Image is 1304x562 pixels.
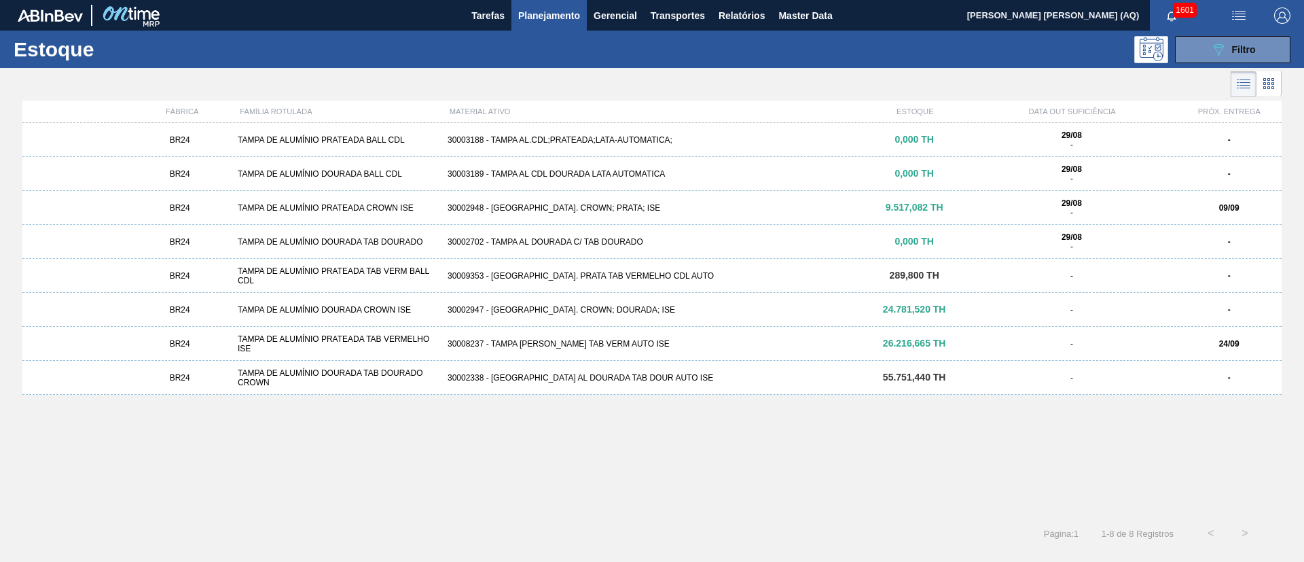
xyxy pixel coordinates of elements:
[130,107,234,116] div: FÁBRICA
[518,7,580,24] span: Planejamento
[1228,305,1231,315] strong: -
[1228,373,1231,383] strong: -
[232,135,442,145] div: TAMPA DE ALUMÍNIO PRATEADA BALL CDL
[442,339,862,349] div: 30008237 - TAMPA [PERSON_NAME] TAB VERM AUTO ISE
[232,237,442,247] div: TAMPA DE ALUMÍNIO DOURADA TAB DOURADO
[1228,516,1262,550] button: >
[1175,36,1290,63] button: Filtro
[1232,44,1256,55] span: Filtro
[1228,135,1231,145] strong: -
[170,271,190,281] span: BR24
[234,107,443,116] div: FAMÍLIA ROTULADA
[170,169,190,179] span: BR24
[1228,237,1231,247] strong: -
[1134,36,1168,63] div: Pogramando: nenhum usuário selecionado
[1219,339,1239,349] strong: 24/09
[232,169,442,179] div: TAMPA DE ALUMÍNIO DOURADA BALL CDL
[1070,373,1073,383] span: -
[883,304,946,315] span: 24.781,520 TH
[232,203,442,213] div: TAMPA DE ALUMÍNIO PRATEADA CROWN ISE
[894,134,934,145] span: 0,000 TH
[1231,71,1256,97] div: Visão em Lista
[1231,7,1247,24] img: userActions
[442,305,862,315] div: 30002947 - [GEOGRAPHIC_DATA]. CROWN; DOURADA; ISE
[232,305,442,315] div: TAMPA DE ALUMÍNIO DOURADA CROWN ISE
[170,135,190,145] span: BR24
[471,7,505,24] span: Tarefas
[651,7,705,24] span: Transportes
[1062,130,1082,140] strong: 29/08
[886,202,943,213] span: 9.517,082 TH
[14,41,217,57] h1: Estoque
[442,237,862,247] div: 30002702 - TAMPA AL DOURADA C/ TAB DOURADO
[883,338,946,349] span: 26.216,665 TH
[594,7,637,24] span: Gerencial
[1173,3,1197,18] span: 1601
[170,305,190,315] span: BR24
[1070,271,1073,281] span: -
[18,10,83,22] img: TNhmsLtSVTkK8tSr43FrP2fwEKptu5GPRR3wAAAABJRU5ErkJggg==
[1150,6,1193,25] button: Notificações
[1177,107,1282,116] div: PRÓX. ENTREGA
[1256,71,1282,97] div: Visão em Cards
[894,168,934,179] span: 0,000 TH
[1070,339,1073,349] span: -
[232,266,442,285] div: TAMPA DE ALUMÍNIO PRATEADA TAB VERM BALL CDL
[442,271,862,281] div: 30009353 - [GEOGRAPHIC_DATA]. PRATA TAB VERMELHO CDL AUTO
[442,169,862,179] div: 30003189 - TAMPA AL CDL DOURADA LATA AUTOMATICA
[1070,242,1073,251] span: -
[170,203,190,213] span: BR24
[170,373,190,383] span: BR24
[1274,7,1290,24] img: Logout
[442,203,862,213] div: 30002948 - [GEOGRAPHIC_DATA]. CROWN; PRATA; ISE
[232,334,442,353] div: TAMPA DE ALUMÍNIO PRATEADA TAB VERMELHO ISE
[1062,164,1082,174] strong: 29/08
[170,237,190,247] span: BR24
[1062,232,1082,242] strong: 29/08
[444,107,863,116] div: MATERIAL ATIVO
[1070,208,1073,217] span: -
[883,372,946,383] span: 55.751,440 TH
[890,270,939,281] span: 289,800 TH
[719,7,765,24] span: Relatórios
[170,339,190,349] span: BR24
[1194,516,1228,550] button: <
[1070,305,1073,315] span: -
[1099,529,1174,539] span: 1 - 8 de 8 Registros
[1228,169,1231,179] strong: -
[863,107,967,116] div: ESTOQUE
[1228,271,1231,281] strong: -
[442,373,862,383] div: 30002338 - [GEOGRAPHIC_DATA] AL DOURADA TAB DOUR AUTO ISE
[778,7,832,24] span: Master Data
[232,368,442,387] div: TAMPA DE ALUMÍNIO DOURADA TAB DOURADO CROWN
[894,236,934,247] span: 0,000 TH
[1070,174,1073,183] span: -
[442,135,862,145] div: 30003188 - TAMPA AL.CDL;PRATEADA;LATA-AUTOMATICA;
[1044,529,1079,539] span: Página : 1
[1062,198,1082,208] strong: 29/08
[1219,203,1239,213] strong: 09/09
[967,107,1176,116] div: DATA OUT SUFICIÊNCIA
[1070,140,1073,150] span: -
